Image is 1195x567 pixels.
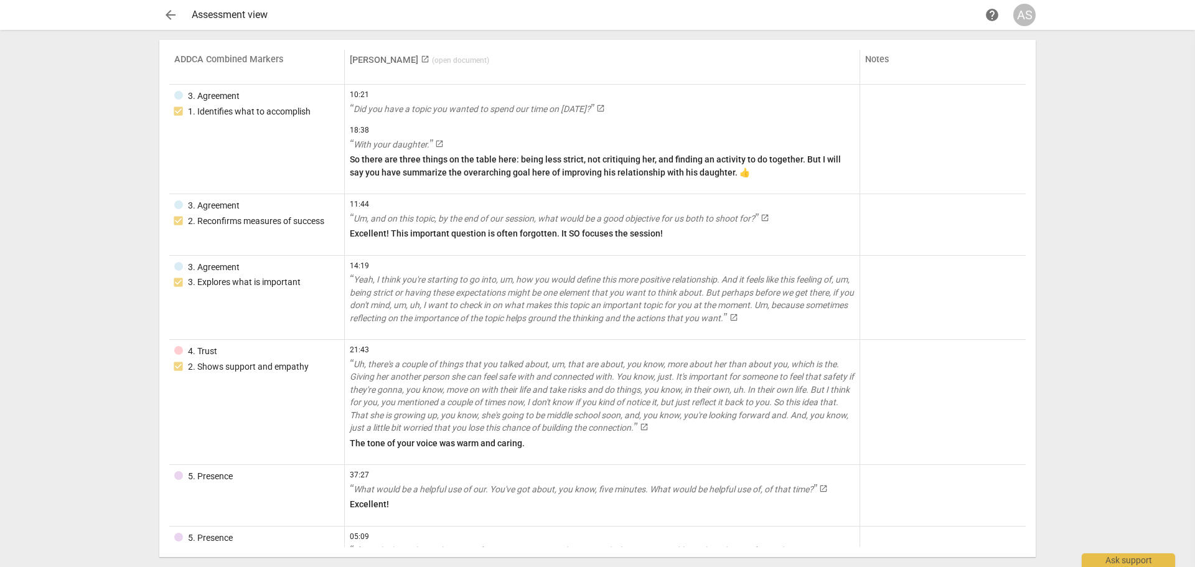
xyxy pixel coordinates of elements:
[350,345,855,355] span: 21:43
[350,483,855,496] a: What would be a helpful use of our. You've got about, you know, five minutes. What would be helpf...
[188,532,233,545] div: 5. Presence
[350,532,855,542] span: 05:09
[435,139,444,148] span: launch
[192,9,981,21] div: Assessment view
[350,212,855,225] a: Um, and on this topic, by the end of our session, what would be a good objective for us both to s...
[350,103,855,116] a: Did you have a topic you wanted to spend our time on [DATE]?
[188,470,233,483] div: 5. Presence
[350,273,855,324] a: Yeah, I think you're starting to go into, um, how you would define this more positive relationshi...
[350,227,855,240] p: Excellent! This important question is often forgotten. It SO focuses the session!
[350,470,855,480] span: 37:27
[350,90,855,100] span: 10:21
[350,199,855,210] span: 11:44
[350,125,855,136] span: 18:38
[1082,553,1175,567] div: Ask support
[421,55,429,63] span: launch
[188,345,217,358] div: 4. Trust
[350,484,817,494] span: What would be a helpful use of our. You've got about, you know, five minutes. What would be helpf...
[350,437,855,450] p: The tone of your voice was warm and caring.
[188,199,240,212] div: 3. Agreement
[350,138,855,151] a: With your daughter.
[188,261,240,274] div: 3. Agreement
[350,358,855,434] a: Uh, there's a couple of things that you talked about, um, that are about, you know, more about he...
[350,153,855,179] p: So there are three things on the table here: being less strict, not critiquing her, and finding a...
[350,261,855,271] span: 14:19
[1013,4,1036,26] button: AS
[350,498,855,511] p: Excellent!
[640,423,649,431] span: launch
[596,104,605,113] span: launch
[188,105,311,118] div: 1. Identifies what to accomplish
[819,484,828,493] span: launch
[188,215,324,228] div: 2. Reconfirms measures of success
[350,274,854,323] span: Yeah, I think you're starting to go into, um, how you would define this more positive relationshi...
[350,104,594,114] span: Did you have a topic you wanted to spend our time on [DATE]?
[350,139,433,149] span: With your daughter.
[350,55,489,65] a: [PERSON_NAME] (open document)
[860,50,1026,85] th: Notes
[432,56,489,65] span: ( open document )
[188,90,240,103] div: 3. Agreement
[761,213,769,222] span: launch
[729,313,738,322] span: launch
[350,359,854,433] span: Uh, there's a couple of things that you talked about, um, that are about, you know, more about he...
[188,276,301,289] div: 3. Explores what is important
[985,7,1000,22] span: help
[169,50,345,85] th: ADDCA Combined Markers
[163,7,178,22] span: arrow_back
[188,360,309,373] div: 2. Shows support and empathy
[350,213,759,223] span: Um, and on this topic, by the end of our session, what would be a good objective for us both to s...
[981,4,1003,26] a: Help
